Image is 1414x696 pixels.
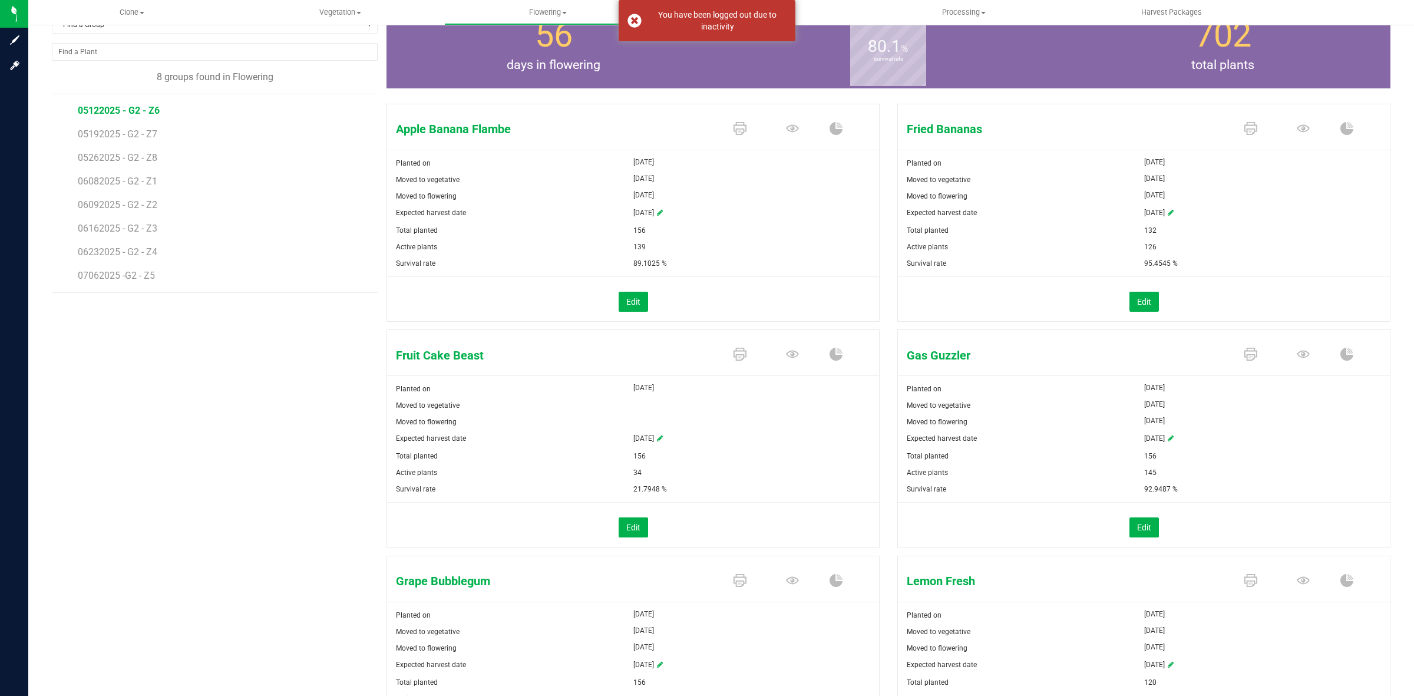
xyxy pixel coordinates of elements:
span: 06092025 - G2 - Z2 [78,199,157,210]
span: [DATE] [1144,624,1165,638]
span: 145 [1144,464,1157,481]
button: Edit [619,517,648,537]
span: 156 [633,222,646,239]
span: [DATE] [633,381,654,395]
span: Total planted [396,226,438,235]
span: Expected harvest date [907,661,977,669]
span: 56 [535,15,573,55]
span: Moved to flowering [907,644,967,652]
input: NO DATA FOUND [52,44,377,60]
span: Active plants [396,243,437,251]
span: [DATE] [1144,640,1165,654]
span: 95.4545 % [1144,255,1178,272]
span: Flowering [445,7,652,18]
span: Moved to vegetative [396,176,460,184]
span: Processing [860,7,1067,18]
span: Planted on [907,611,941,619]
button: Edit [1129,292,1159,312]
span: Expected harvest date [907,434,977,443]
span: Harvest Packages [1125,7,1218,18]
button: Edit [1129,517,1159,537]
span: 126 [1144,239,1157,255]
span: Moved to flowering [396,418,457,426]
span: Survival rate [396,485,435,493]
span: 92.9487 % [1144,481,1178,497]
span: Grape Bubblegum [387,572,716,590]
span: [DATE] [633,171,654,186]
span: Total planted [907,678,949,687]
span: 139 [633,239,646,255]
span: Active plants [907,469,948,477]
span: Gas Guzzler [898,347,1227,364]
span: [DATE] [633,155,654,169]
span: 05192025 - G2 - Z7 [78,128,157,140]
span: Moved to vegetative [907,176,970,184]
span: [DATE] [633,430,654,448]
span: Total planted [907,452,949,460]
span: Vegetation [237,7,444,18]
span: 156 [1144,448,1157,464]
inline-svg: Log in [9,60,21,71]
span: Survival rate [907,485,946,493]
span: [DATE] [633,204,654,222]
span: Planted on [396,611,431,619]
span: Total planted [907,226,949,235]
span: Planted on [907,159,941,167]
group-info-box: Total number of plants [1065,4,1382,88]
span: Moved to flowering [396,192,457,200]
span: Expected harvest date [907,209,977,217]
span: Expected harvest date [396,434,466,443]
span: [DATE] [1144,657,1165,674]
span: 702 [1195,15,1251,55]
span: 156 [633,448,646,464]
div: You have been logged out due to inactivity [648,9,787,32]
span: 156 [633,674,646,691]
span: Planted on [907,385,941,393]
span: [DATE] [1144,607,1165,621]
span: Active plants [396,469,437,477]
span: 132 [1144,222,1157,239]
inline-svg: Sign up [9,34,21,46]
span: [DATE] [633,624,654,638]
span: Moved to vegetative [396,401,460,410]
span: [DATE] [633,640,654,654]
span: 06232025 - G2 - Z4 [78,246,157,258]
span: 06082025 - G2 - Z1 [78,176,157,187]
span: Total planted [396,452,438,460]
span: 07062025 -G2 - Z5 [78,270,155,281]
span: Survival rate [907,259,946,268]
span: [DATE] [1144,171,1165,186]
span: Apple Banana Flambe [387,120,716,138]
span: total plants [1056,55,1390,74]
span: [DATE] [1144,381,1165,395]
span: Lemon Fresh [898,572,1227,590]
span: 89.1025 % [633,255,667,272]
span: Moved to flowering [907,192,967,200]
span: [DATE] [1144,414,1165,428]
span: Active plants [907,243,948,251]
span: Expected harvest date [396,209,466,217]
span: 21.7948 % [633,481,667,497]
span: Clone [28,7,236,18]
span: [DATE] [633,607,654,621]
span: [DATE] [1144,204,1165,222]
span: 34 [633,464,642,481]
span: [DATE] [1144,155,1165,169]
span: Survival rate [396,259,435,268]
span: Moved to vegetative [396,628,460,636]
span: Total planted [396,678,438,687]
span: Moved to flowering [907,418,967,426]
span: [DATE] [633,188,654,202]
span: [DATE] [1144,188,1165,202]
group-info-box: Days in flowering [395,4,712,88]
span: 120 [1144,674,1157,691]
span: Moved to vegetative [907,628,970,636]
span: Fried Bananas [898,120,1227,138]
span: Moved to vegetative [907,401,970,410]
span: 05262025 - G2 - Z8 [78,152,157,163]
span: Expected harvest date [396,661,466,669]
span: 06162025 - G2 - Z3 [78,223,157,234]
span: Fruit Cake Beast [387,347,716,364]
span: 05122025 - G2 - Z6 [78,105,160,116]
div: 8 groups found in Flowering [52,70,378,84]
